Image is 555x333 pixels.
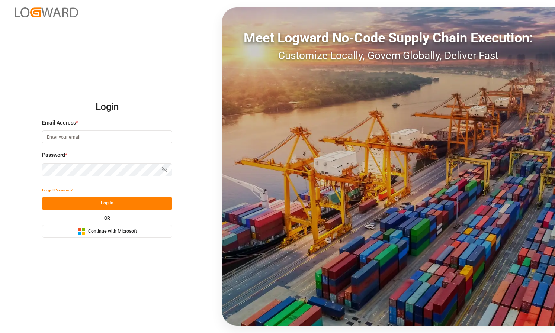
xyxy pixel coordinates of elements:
span: Email Address [42,119,76,127]
img: Logward_new_orange.png [15,7,78,17]
div: Meet Logward No-Code Supply Chain Execution: [222,28,555,48]
small: OR [104,216,110,220]
button: Log In [42,197,172,210]
input: Enter your email [42,130,172,143]
span: Password [42,151,65,159]
div: Customize Locally, Govern Globally, Deliver Fast [222,48,555,64]
button: Continue with Microsoft [42,225,172,238]
span: Continue with Microsoft [88,228,137,235]
button: Forgot Password? [42,184,73,197]
h2: Login [42,95,172,119]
